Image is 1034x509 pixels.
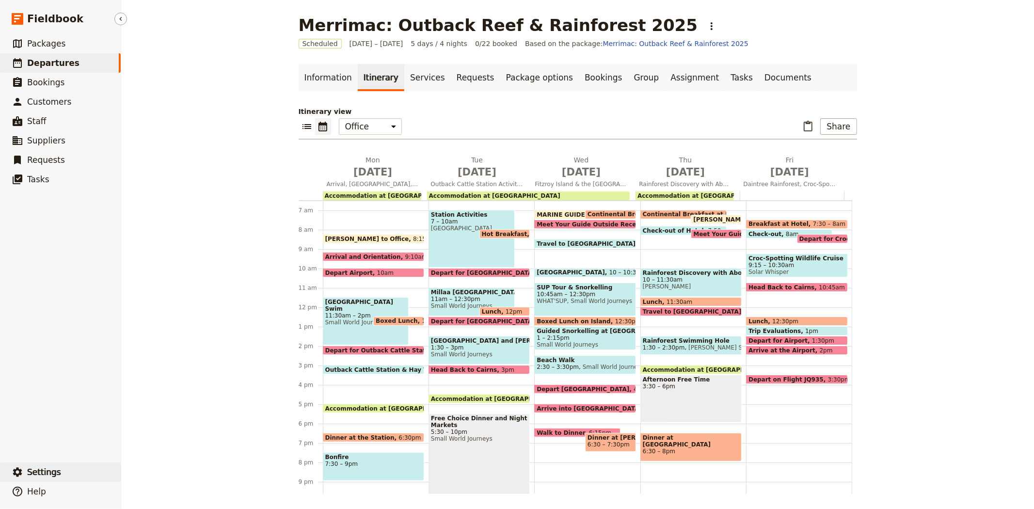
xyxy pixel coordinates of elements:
[27,487,46,496] span: Help
[667,299,693,305] span: 11:30am
[535,155,628,179] h2: Wed
[325,312,407,319] span: 11:30am – 2pm
[323,452,424,481] div: Bonfire7:30 – 9pm
[748,231,786,237] span: Check-out
[27,136,65,145] span: Suppliers
[634,386,647,392] span: 4pm
[685,344,784,351] span: [PERSON_NAME] Swimming Hole
[431,396,567,402] span: Accommodation at [GEOGRAPHIC_DATA]
[797,234,848,243] div: Depart for Croc Cruise
[299,245,323,253] div: 9 am
[323,365,424,374] div: Outback Cattle Station & Hay Truck Ride
[828,376,850,382] span: 3:30pm
[589,429,611,436] span: 6:15pm
[746,317,847,326] div: Lunch12:30pm
[411,39,467,48] span: 5 days / 4 nights
[534,404,636,413] div: Arrive into [GEOGRAPHIC_DATA]
[748,347,820,353] span: Arrive at the Airport
[299,207,323,214] div: 7 am
[665,64,725,91] a: Assignment
[325,319,407,326] span: Small World Journeys
[820,118,857,135] button: Share
[376,318,422,324] span: Boxed Lunch
[27,58,80,68] span: Departures
[325,254,405,260] span: Arrival and Orientation
[327,165,419,179] span: [DATE]
[422,318,458,324] span: 12:30 – 1pm
[537,284,633,291] span: SUP Tour & Snorkelling
[479,307,530,316] div: Lunch12pm
[640,365,742,374] div: Accommodation at [GEOGRAPHIC_DATA]
[431,344,527,351] span: 1:30 – 3pm
[537,405,646,412] span: Arrive into [GEOGRAPHIC_DATA]
[537,298,633,304] span: WHAT'SUP, Small World Journeys
[740,180,840,188] span: Daintree Rainforest, Croc-Spotting Cruise and Depart
[643,308,838,315] span: Travel to [GEOGRAPHIC_DATA] in The [GEOGRAPHIC_DATA]
[748,269,845,275] span: Solar Whisper
[299,64,358,91] a: Information
[431,429,527,435] span: 5:30 – 10pm
[640,297,742,306] div: Lunch11:30am
[431,351,527,358] span: Small World Journeys
[482,231,531,237] span: Hot Breakfast
[537,429,589,436] span: Walk to Dinner
[431,415,527,429] span: Free Choice Dinner and Night Markets
[588,434,634,441] span: Dinner at [PERSON_NAME][GEOGRAPHIC_DATA]
[299,342,323,350] div: 2 pm
[323,346,424,355] div: Depart for Outback Cattle Station
[482,308,506,315] span: Lunch
[813,221,845,227] span: 7:30 – 8am
[537,269,609,276] span: [GEOGRAPHIC_DATA]
[537,328,633,334] span: Guided Snorkelling at [GEOGRAPHIC_DATA]
[429,268,530,277] div: Depart for [GEOGRAPHIC_DATA]
[431,155,524,179] h2: Tue
[534,239,636,248] div: Travel to [GEOGRAPHIC_DATA] - [GEOGRAPHIC_DATA]
[325,299,407,312] span: [GEOGRAPHIC_DATA] Swim
[429,192,560,199] span: Accommodation at [GEOGRAPHIC_DATA]
[299,118,315,135] button: List view
[537,334,633,341] span: 1 – 2:15pm
[534,283,636,316] div: SUP Tour & Snorkelling10:45am – 12:30pmWHAT'SUP, Small World Journeys
[429,365,530,374] div: Head Back to Cairns3pm
[299,381,323,389] div: 4 pm
[534,384,636,394] div: Depart [GEOGRAPHIC_DATA]4pm
[350,39,403,48] span: [DATE] – [DATE]
[748,221,813,227] span: Breakfast at Hotel
[637,192,769,199] span: Accommodation at [GEOGRAPHIC_DATA]
[377,270,394,276] span: 10am
[429,414,530,500] div: Free Choice Dinner and Night Markets5:30 – 10pmSmall World Journeys
[325,434,399,441] span: Dinner at the Station
[643,383,739,390] span: 3:30 – 6pm
[327,155,419,179] h2: Mon
[639,165,732,179] span: [DATE]
[299,284,323,292] div: 11 am
[725,64,759,91] a: Tasks
[748,328,805,334] span: Trip Evaluations
[746,336,847,345] div: Depart for Airport1:30pm
[537,240,715,247] span: Travel to [GEOGRAPHIC_DATA] - [GEOGRAPHIC_DATA]
[579,64,628,91] a: Bookings
[537,221,689,227] span: Meet Your Guide Outside Reception & Depart
[431,318,540,324] span: Depart for [GEOGRAPHIC_DATA]
[615,318,641,324] span: 12:30pm
[299,107,857,116] p: Itinerary view
[744,155,836,179] h2: Fri
[325,405,461,412] span: Accommodation at [GEOGRAPHIC_DATA]
[475,39,517,48] span: 0/22 booked
[506,308,523,315] span: 12pm
[431,435,527,442] span: Small World Journeys
[431,296,512,302] span: 11am – 12:30pm
[325,236,413,242] span: [PERSON_NAME] to Office
[299,303,323,311] div: 12 pm
[746,283,847,292] div: Head Back to Cairns10:45am
[429,210,515,268] div: Station Activities7 – 10am[GEOGRAPHIC_DATA]
[325,366,462,373] span: Outback Cattle Station & Hay Truck Ride
[691,229,742,239] div: Meet Your Guide Outside Reception & Depart
[748,376,828,382] span: Depart on Flight JQ935
[398,434,421,441] span: 6:30pm
[537,211,650,218] span: MARINE GUIDES - Arrive at Office
[315,118,331,135] button: Calendar view
[431,225,512,232] span: [GEOGRAPHIC_DATA]
[603,40,748,48] a: Merrimac: Outback Reef & Rainforest 2025
[534,326,636,350] div: Guided Snorkelling at [GEOGRAPHIC_DATA]1 – 2:15pmSmall World Journeys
